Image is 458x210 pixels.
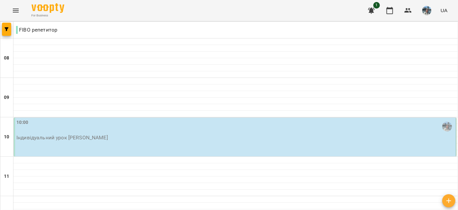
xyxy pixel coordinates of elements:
[422,6,431,15] img: 1e8d23b577010bf0f155fdae1a4212a8.jpg
[16,119,29,126] label: 10:00
[31,3,64,13] img: Voopty Logo
[4,55,9,62] h6: 08
[373,2,380,9] span: 1
[4,173,9,180] h6: 11
[4,94,9,101] h6: 09
[441,7,448,14] span: UA
[16,135,108,140] p: Індивідуальний урок [PERSON_NAME]
[8,3,24,18] button: Menu
[16,26,57,34] p: FIBO репетитор
[31,13,64,18] span: For Business
[442,194,455,207] button: Створити урок
[4,133,9,141] h6: 10
[442,122,452,131] img: Бануляк Наталія Василівна
[438,4,450,16] button: UA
